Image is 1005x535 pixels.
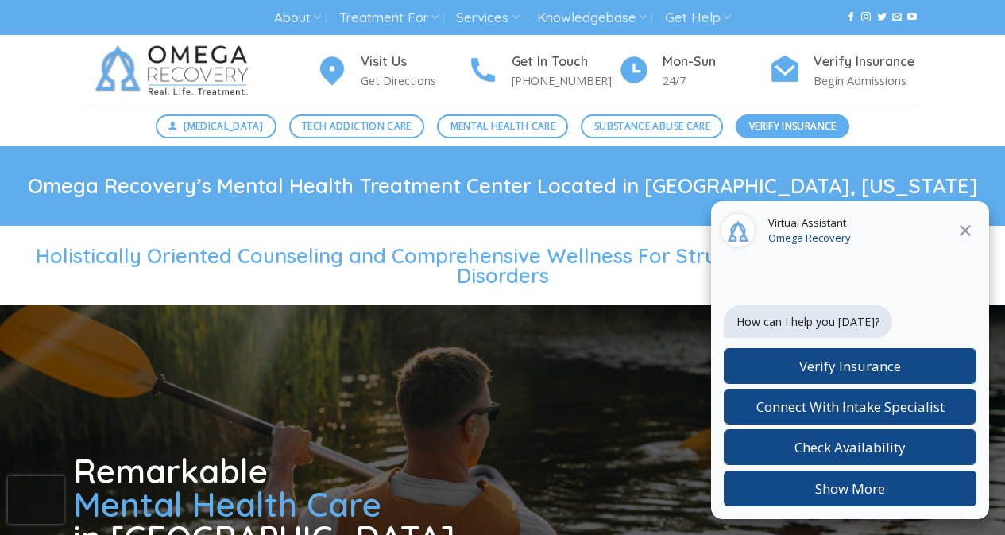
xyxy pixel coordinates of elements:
a: Follow on Instagram [861,12,871,23]
span: [MEDICAL_DATA] [184,118,263,134]
p: 24/7 [663,72,769,90]
span: Mental Health Care [74,483,381,525]
a: Verify Insurance Begin Admissions [769,52,920,91]
h4: Visit Us [361,52,467,72]
a: Substance Abuse Care [581,114,723,138]
span: Holistically Oriented Counseling and Comprehensive Wellness For Struggling With Mental Health Dis... [36,243,969,288]
a: About [274,3,321,33]
a: Send us an email [892,12,902,23]
a: [MEDICAL_DATA] [156,114,276,138]
h4: Get In Touch [512,52,618,72]
a: Services [456,3,519,33]
a: Knowledgebase [537,3,647,33]
span: Verify Insurance [749,118,837,134]
a: Get Help [665,3,731,33]
a: Treatment For [339,3,439,33]
img: Omega Recovery [86,35,265,107]
p: Begin Admissions [814,72,920,90]
a: Mental Health Care [437,114,568,138]
a: Follow on Facebook [846,12,856,23]
a: Tech Addiction Care [289,114,425,138]
a: Verify Insurance [736,114,849,138]
iframe: reCAPTCHA [8,476,64,524]
h4: Verify Insurance [814,52,920,72]
p: Get Directions [361,72,467,90]
span: Substance Abuse Care [594,118,710,134]
a: Follow on YouTube [907,12,917,23]
span: Tech Addiction Care [302,118,412,134]
a: Get In Touch [PHONE_NUMBER] [467,52,618,91]
h4: Mon-Sun [663,52,769,72]
a: Visit Us Get Directions [316,52,467,91]
a: Follow on Twitter [877,12,887,23]
span: Mental Health Care [450,118,555,134]
p: [PHONE_NUMBER] [512,72,618,90]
